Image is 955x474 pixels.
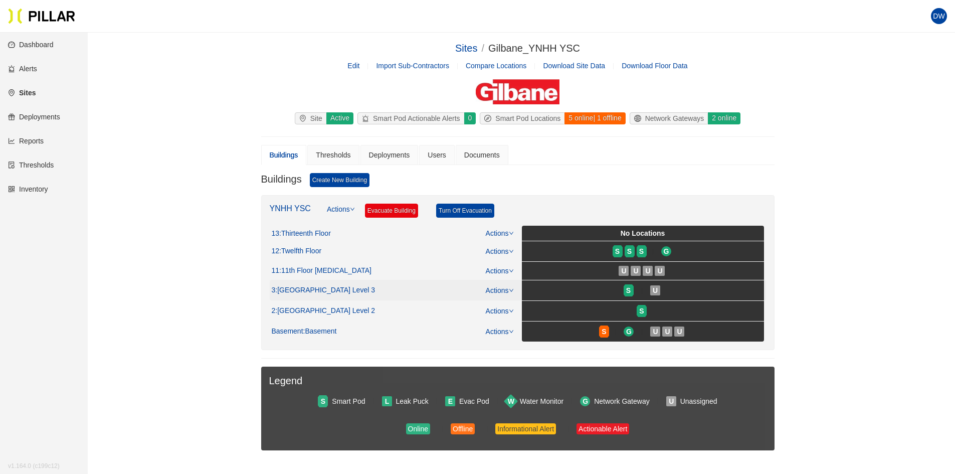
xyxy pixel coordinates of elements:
div: Unassigned [680,396,717,407]
a: Actions [486,286,514,294]
a: Actions [327,204,355,226]
div: Leak Puck [396,396,429,407]
div: Informational Alert [497,423,554,434]
span: down [509,231,514,236]
div: Water Monitor [520,396,563,407]
h3: Buildings [261,173,302,187]
span: Import Sub-Contractors [376,62,449,70]
span: U [677,326,682,337]
span: L [385,396,390,407]
div: Site [295,113,326,124]
div: Evac Pod [459,396,489,407]
div: Deployments [369,149,410,161]
img: Gilbane Building Company [476,79,559,104]
div: 2 online [707,112,740,124]
div: Smart Pod Locations [480,113,564,124]
a: Actions [486,247,514,255]
span: down [509,308,514,313]
span: U [665,326,670,337]
div: 3 [272,286,375,295]
span: U [653,326,658,337]
a: Create New Building [310,173,369,187]
div: 13 [272,229,331,238]
div: Network Gateway [594,396,649,407]
span: U [645,265,650,276]
span: U [633,265,638,276]
a: YNHH YSC [270,204,311,213]
a: Edit [347,62,359,70]
a: Actions [486,267,514,275]
span: DW [933,8,944,24]
span: S [321,396,325,407]
a: Turn Off Evacuation [436,204,494,218]
div: Documents [464,149,500,161]
span: S [639,305,644,317]
a: Actions [486,307,514,315]
span: / [481,43,484,54]
a: environmentSites [8,89,36,97]
div: Buildings [270,149,298,161]
div: Gilbane_YNHH YSC [488,41,580,56]
span: alert [362,115,373,122]
a: alertAlerts [8,65,37,73]
div: No Locations [524,228,762,239]
span: S [615,246,620,257]
div: Smart Pod [332,396,365,407]
a: dashboardDashboard [8,41,54,49]
span: Download Site Data [543,62,605,70]
div: 0 [464,112,476,124]
div: 11 [272,266,371,275]
div: Actionable Alert [579,423,627,434]
span: Download Floor Data [622,62,688,70]
span: S [639,246,644,257]
span: S [602,326,606,337]
span: : Basement [303,327,337,336]
div: Online [408,423,428,434]
h3: Legend [269,375,767,387]
span: S [626,285,631,296]
div: Users [428,149,446,161]
span: : Thirteenth Floor [279,229,331,238]
a: Actions [486,229,514,237]
div: Active [326,112,353,124]
span: U [657,265,662,276]
span: environment [299,115,310,122]
span: down [509,268,514,273]
div: Basement [272,327,337,336]
div: Smart Pod Actionable Alerts [358,113,464,124]
span: W [508,396,514,407]
a: Sites [455,43,477,54]
div: Thresholds [316,149,350,161]
div: Offline [453,423,473,434]
span: E [448,396,453,407]
span: compass [484,115,495,122]
img: Pillar Technologies [8,8,75,24]
span: : 11th Floor [MEDICAL_DATA] [279,266,371,275]
a: alertSmart Pod Actionable Alerts0 [355,112,478,124]
span: S [627,246,632,257]
span: down [509,288,514,293]
a: Actions [486,328,514,336]
span: : Twelfth Floor [279,247,321,256]
div: 2 [272,306,375,315]
span: U [621,265,626,276]
span: G [664,246,669,257]
span: global [634,115,645,122]
span: down [509,249,514,254]
div: 5 online | 1 offline [564,112,625,124]
span: G [626,326,632,337]
span: U [669,396,674,407]
span: G [583,396,588,407]
a: giftDeployments [8,113,60,121]
div: Network Gateways [630,113,708,124]
a: line-chartReports [8,137,44,145]
span: down [350,207,355,212]
div: 12 [272,247,322,256]
a: Evacuate Building [365,204,418,218]
span: down [509,329,514,334]
span: U [653,285,658,296]
span: : [GEOGRAPHIC_DATA] Level 2 [275,306,375,315]
a: qrcodeInventory [8,185,48,193]
a: Compare Locations [466,62,526,70]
